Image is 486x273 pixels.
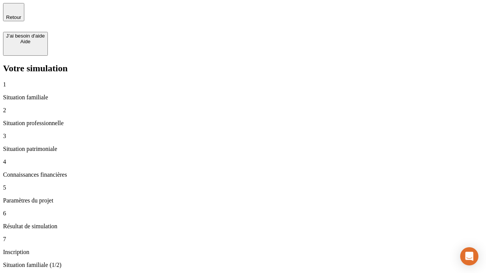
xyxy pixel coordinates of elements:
[3,94,483,101] p: Situation familiale
[3,133,483,140] p: 3
[3,120,483,127] p: Situation professionnelle
[6,39,45,44] div: Aide
[3,184,483,191] p: 5
[3,197,483,204] p: Paramètres du projet
[6,33,45,39] div: J’ai besoin d'aide
[3,236,483,243] p: 7
[3,158,483,165] p: 4
[3,171,483,178] p: Connaissances financières
[3,63,483,74] h2: Votre simulation
[3,107,483,114] p: 2
[3,81,483,88] p: 1
[3,262,483,268] p: Situation familiale (1/2)
[3,146,483,152] p: Situation patrimoniale
[3,210,483,217] p: 6
[460,247,478,265] div: Open Intercom Messenger
[3,32,48,56] button: J’ai besoin d'aideAide
[6,14,21,20] span: Retour
[3,3,24,21] button: Retour
[3,223,483,230] p: Résultat de simulation
[3,249,483,256] p: Inscription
